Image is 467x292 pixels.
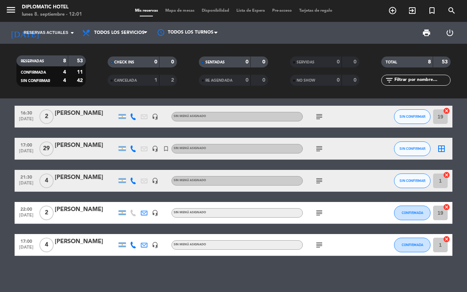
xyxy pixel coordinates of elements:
[131,9,162,13] span: Mis reservas
[443,171,450,179] i: cancel
[154,78,157,83] strong: 1
[152,242,158,248] i: headset_mic
[77,70,84,75] strong: 11
[428,6,436,15] i: turned_in_not
[246,78,248,83] strong: 0
[337,59,340,65] strong: 0
[428,59,431,65] strong: 8
[354,59,358,65] strong: 0
[198,9,233,13] span: Disponibilidad
[388,6,397,15] i: add_circle_outline
[394,76,450,84] input: Filtrar por nombre...
[315,112,324,121] i: subject
[68,28,77,37] i: arrow_drop_down
[162,9,198,13] span: Mapa de mesas
[63,78,66,83] strong: 4
[315,144,324,153] i: subject
[443,107,450,114] i: cancel
[437,144,446,153] i: border_all
[337,78,340,83] strong: 0
[174,147,206,150] span: Sin menú asignado
[17,245,35,253] span: [DATE]
[77,78,84,83] strong: 42
[5,4,16,18] button: menu
[262,59,267,65] strong: 0
[94,30,144,35] span: Todos los servicios
[246,59,248,65] strong: 0
[39,174,54,188] span: 4
[77,58,84,63] strong: 53
[17,181,35,189] span: [DATE]
[386,61,397,64] span: TOTAL
[262,78,267,83] strong: 0
[315,241,324,249] i: subject
[443,203,450,211] i: cancel
[39,141,54,156] span: 29
[39,109,54,124] span: 2
[205,61,225,64] span: SENTADAS
[114,79,137,82] span: CANCELADA
[438,22,462,44] div: LOG OUT
[152,113,158,120] i: headset_mic
[400,179,425,183] span: SIN CONFIRMAR
[21,79,50,83] span: SIN CONFIRMAR
[17,108,35,117] span: 16:30
[174,243,206,246] span: Sin menú asignado
[55,141,117,150] div: [PERSON_NAME]
[22,4,82,11] div: Diplomatic Hotel
[443,235,450,243] i: cancel
[17,140,35,149] span: 17:00
[5,4,16,15] i: menu
[400,114,425,118] span: SIN CONFIRMAR
[55,173,117,182] div: [PERSON_NAME]
[385,76,394,85] i: filter_list
[152,145,158,152] i: headset_mic
[174,179,206,182] span: Sin menú asignado
[442,59,449,65] strong: 53
[17,237,35,245] span: 17:00
[17,213,35,221] span: [DATE]
[63,70,66,75] strong: 4
[174,211,206,214] span: Sin menú asignado
[171,59,175,65] strong: 0
[55,109,117,118] div: [PERSON_NAME]
[17,205,35,213] span: 22:00
[354,78,358,83] strong: 0
[296,9,336,13] span: Tarjetas de regalo
[21,71,46,74] span: CONFIRMADA
[24,30,68,36] span: Reservas actuales
[422,28,431,37] span: print
[297,79,315,82] span: NO SHOW
[408,6,417,15] i: exit_to_app
[17,117,35,125] span: [DATE]
[402,243,423,247] span: CONFIRMADA
[63,58,66,63] strong: 8
[39,206,54,220] span: 2
[21,59,44,63] span: RESERVADAS
[5,25,44,41] i: [DATE]
[394,238,431,252] button: CONFIRMADA
[152,178,158,184] i: headset_mic
[394,206,431,220] button: CONFIRMADA
[402,211,423,215] span: CONFIRMADA
[55,205,117,214] div: [PERSON_NAME]
[400,147,425,151] span: SIN CONFIRMAR
[297,61,314,64] span: SERVIDAS
[55,237,117,246] div: [PERSON_NAME]
[39,238,54,252] span: 4
[17,149,35,157] span: [DATE]
[447,6,456,15] i: search
[17,172,35,181] span: 21:30
[152,210,158,216] i: headset_mic
[394,141,431,156] button: SIN CONFIRMAR
[114,61,134,64] span: CHECK INS
[269,9,296,13] span: Pre-acceso
[171,78,175,83] strong: 2
[233,9,269,13] span: Lista de Espera
[394,109,431,124] button: SIN CONFIRMAR
[394,174,431,188] button: SIN CONFIRMAR
[174,115,206,118] span: Sin menú asignado
[205,79,232,82] span: RE AGENDADA
[445,28,454,37] i: power_settings_new
[163,145,169,152] i: turned_in_not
